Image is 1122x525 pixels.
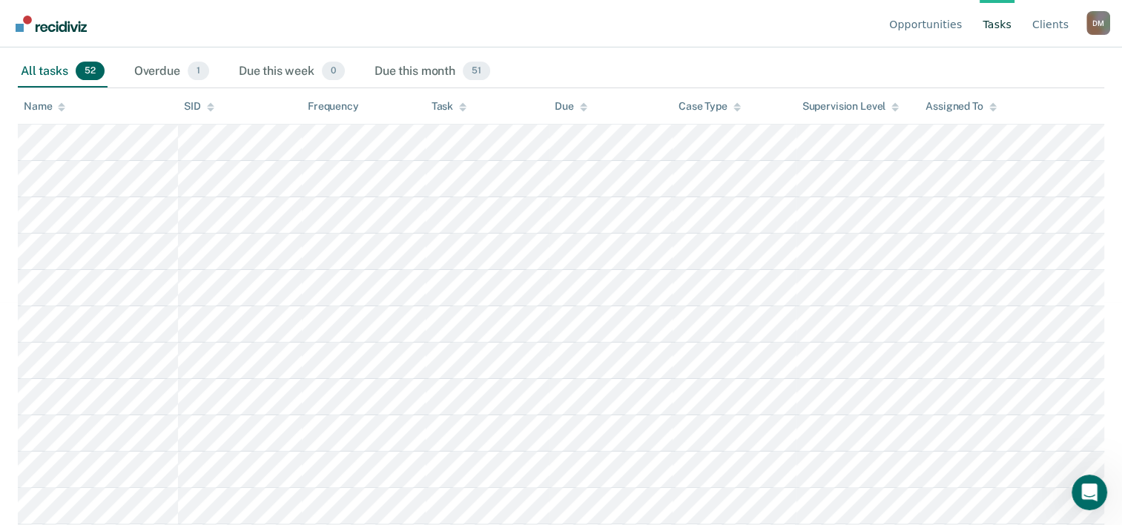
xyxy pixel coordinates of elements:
div: Case Type [679,100,741,113]
div: Name [24,100,65,113]
span: 0 [322,62,345,81]
div: Assigned To [925,100,996,113]
div: Due [555,100,587,113]
iframe: Intercom live chat [1072,475,1107,510]
span: 1 [188,62,209,81]
div: Due this month51 [372,56,493,88]
div: Supervision Level [802,100,900,113]
span: 51 [463,62,490,81]
div: Frequency [308,100,359,113]
button: Profile dropdown button [1086,11,1110,35]
div: All tasks52 [18,56,108,88]
img: Recidiviz [16,16,87,32]
div: SID [184,100,214,113]
div: D M [1086,11,1110,35]
div: Due this week0 [236,56,348,88]
span: 52 [76,62,105,81]
div: Task [432,100,466,113]
div: Overdue1 [131,56,212,88]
